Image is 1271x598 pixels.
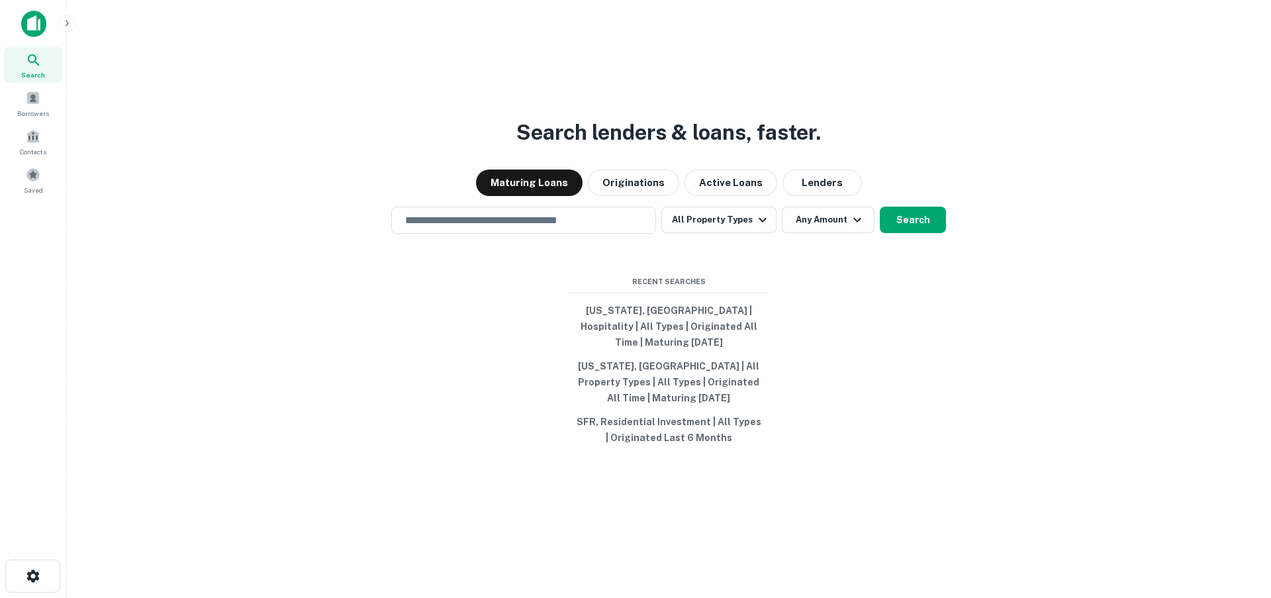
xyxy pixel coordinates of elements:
[588,170,679,196] button: Originations
[569,276,768,287] span: Recent Searches
[24,185,43,195] span: Saved
[20,146,46,157] span: Contacts
[4,85,62,121] a: Borrowers
[880,207,946,233] button: Search
[21,70,45,80] span: Search
[4,162,62,198] a: Saved
[4,47,62,83] a: Search
[1205,492,1271,556] iframe: Chat Widget
[661,207,777,233] button: All Property Types
[569,410,768,450] button: SFR, Residential Investment | All Types | Originated Last 6 Months
[782,207,874,233] button: Any Amount
[17,108,49,119] span: Borrowers
[21,11,46,37] img: capitalize-icon.png
[4,124,62,160] a: Contacts
[476,170,583,196] button: Maturing Loans
[782,170,862,196] button: Lenders
[684,170,777,196] button: Active Loans
[569,299,768,354] button: [US_STATE], [GEOGRAPHIC_DATA] | Hospitality | All Types | Originated All Time | Maturing [DATE]
[516,117,821,148] h3: Search lenders & loans, faster.
[569,354,768,410] button: [US_STATE], [GEOGRAPHIC_DATA] | All Property Types | All Types | Originated All Time | Maturing [...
